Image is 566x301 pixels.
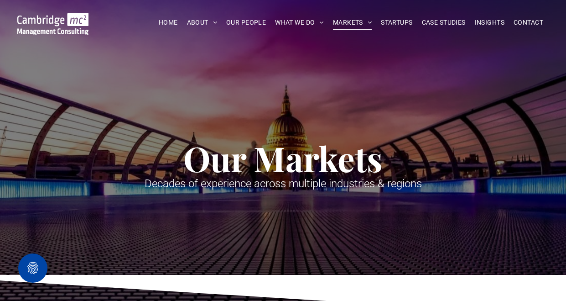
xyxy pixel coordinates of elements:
img: Go to Homepage [17,13,89,35]
a: ABOUT [182,16,222,30]
a: STARTUPS [376,16,417,30]
a: WHAT WE DO [270,16,328,30]
a: MARKETS [328,16,376,30]
a: Your Business Transformed | Cambridge Management Consulting [17,14,89,24]
a: CONTACT [509,16,548,30]
a: OUR PEOPLE [222,16,270,30]
span: Our Markets [183,135,383,181]
span: Decades of experience across multiple industries & regions [145,177,422,190]
a: INSIGHTS [470,16,509,30]
a: CASE STUDIES [417,16,470,30]
a: HOME [154,16,182,30]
